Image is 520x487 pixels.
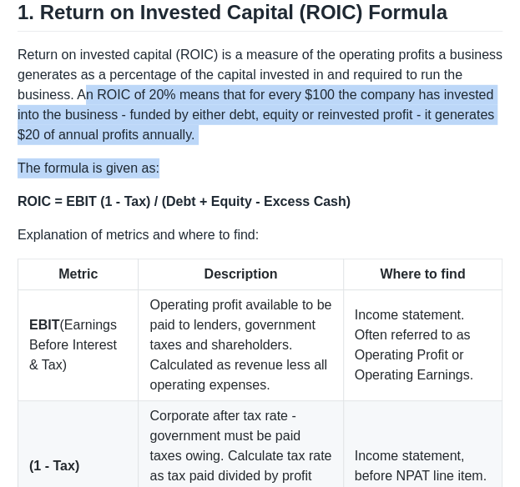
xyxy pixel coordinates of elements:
th: Metric [18,259,139,290]
strong: ROIC = EBIT (1 - Tax) / (Debt + Equity - Excess Cash) [18,194,351,208]
th: Where to find [343,259,502,290]
strong: EBIT [29,318,59,332]
p: The formula is given as: [18,158,502,178]
td: Income statement. Often referred to as Operating Profit or Operating Earnings. [343,290,502,401]
p: Return on invested capital (ROIC) is a measure of the operating profits a business generates as a... [18,45,502,145]
td: (Earnings Before Interest & Tax) [18,290,139,401]
td: Operating profit available to be paid to lenders, government taxes and shareholders. Calculated a... [139,290,343,401]
p: Explanation of metrics and where to find: [18,225,502,245]
th: Description [139,259,343,290]
strong: (1 - Tax) [29,459,79,473]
